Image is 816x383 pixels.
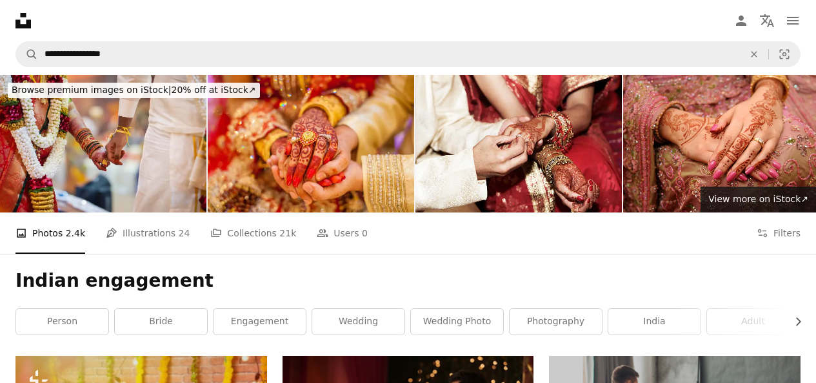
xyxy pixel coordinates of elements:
span: 24 [179,226,190,240]
button: scroll list to the right [786,309,801,335]
img: Indian Wedding Rings [415,75,622,212]
button: Filters [757,212,801,254]
button: Visual search [769,42,800,67]
button: Search Unsplash [16,42,38,67]
a: wedding photo [411,309,503,335]
span: 0 [362,226,368,240]
span: 21k [279,226,296,240]
a: bride [115,309,207,335]
h1: Indian engagement [15,269,801,293]
a: Collections 21k [210,212,296,254]
a: adult [707,309,799,335]
a: View more on iStock↗ [701,187,816,212]
a: engagement [214,309,306,335]
a: photography [510,309,602,335]
button: Clear [740,42,768,67]
a: Home — Unsplash [15,13,31,28]
span: Browse premium images on iStock | [12,85,171,95]
a: Illustrations 24 [106,212,190,254]
img: Indian wedding hands [208,75,414,212]
a: Users 0 [317,212,368,254]
button: Language [754,8,780,34]
a: person [16,309,108,335]
span: 20% off at iStock ↗ [12,85,256,95]
span: View more on iStock ↗ [708,194,808,204]
a: Log in / Sign up [728,8,754,34]
button: Menu [780,8,806,34]
form: Find visuals sitewide [15,41,801,67]
a: wedding [312,309,404,335]
a: india [608,309,701,335]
